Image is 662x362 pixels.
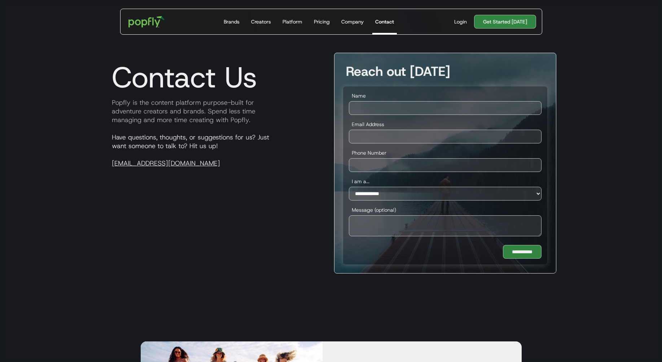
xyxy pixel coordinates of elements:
div: Contact [375,18,394,25]
label: Email Address [349,121,542,128]
div: Creators [251,18,271,25]
a: Creators [248,9,274,34]
p: Have questions, thoughts, or suggestions for us? Just want someone to talk to? Hit us up! [106,133,328,168]
label: Name [349,92,542,99]
a: Get Started [DATE] [474,15,536,29]
a: Company [338,9,367,34]
div: Company [341,18,364,25]
strong: Reach out [DATE] [346,63,450,80]
div: Pricing [314,18,330,25]
p: Popfly is the content platform purpose-built for adventure creators and brands. Spend less time m... [106,98,328,124]
a: Pricing [311,9,333,34]
label: Message (optional) [349,206,542,214]
div: Platform [282,18,302,25]
a: Login [451,18,470,25]
div: Login [454,18,467,25]
h1: Contact Us [106,60,257,95]
div: Brands [224,18,240,25]
label: Phone Number [349,149,542,156]
a: [EMAIL_ADDRESS][DOMAIN_NAME] [112,159,220,168]
a: Platform [280,9,305,34]
form: Demo Conversion Touchpoint [343,86,547,264]
a: Brands [221,9,242,34]
label: I am a... [349,178,542,185]
a: Contact [372,9,397,34]
a: home [123,11,170,33]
